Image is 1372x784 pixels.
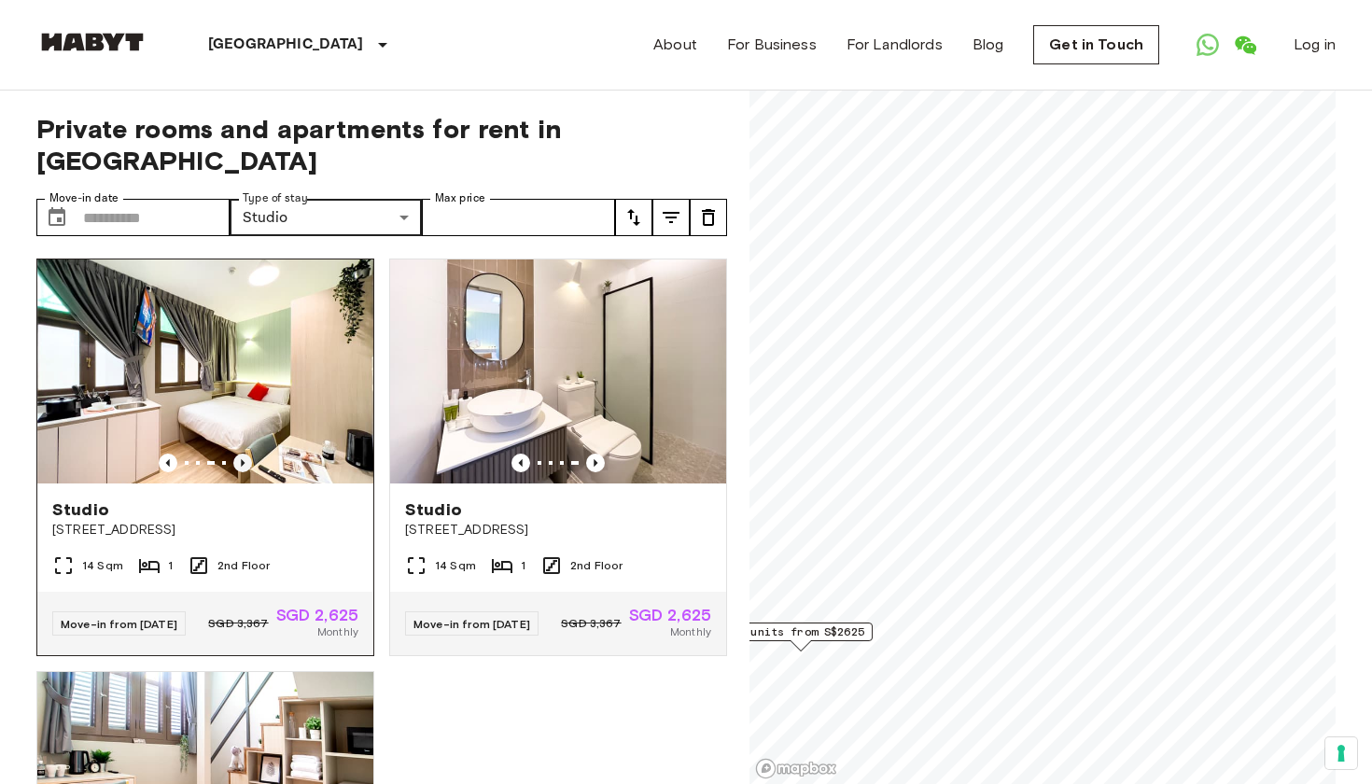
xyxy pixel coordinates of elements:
a: Open WhatsApp [1189,26,1226,63]
img: Habyt [36,33,148,51]
label: Max price [435,190,485,206]
button: tune [690,199,727,236]
img: Marketing picture of unit SG-01-111-006-001 [37,259,373,483]
label: Move-in date [49,190,119,206]
span: SGD 3,367 [208,615,268,632]
button: tune [652,199,690,236]
span: SGD 2,625 [276,607,358,623]
span: 3 units from S$2625 [737,623,864,640]
span: 14 Sqm [82,557,123,574]
button: tune [615,199,652,236]
button: Previous image [586,454,605,472]
span: Private rooms and apartments for rent in [GEOGRAPHIC_DATA] [36,113,727,176]
span: 1 [521,557,525,574]
button: Previous image [511,454,530,472]
span: 2nd Floor [570,557,623,574]
span: SGD 2,625 [629,607,711,623]
span: Studio [52,498,109,521]
div: Map marker [729,623,873,651]
span: SGD 3,367 [561,615,621,632]
span: 14 Sqm [435,557,476,574]
button: Previous image [233,454,252,472]
span: Monthly [317,623,358,640]
a: Previous imagePrevious imageStudio[STREET_ADDRESS]14 Sqm12nd FloorMove-in from [DATE]SGD 3,367SGD... [389,259,727,656]
button: Your consent preferences for tracking technologies [1325,737,1357,769]
span: Move-in from [DATE] [413,617,530,631]
a: Blog [973,34,1004,56]
span: Move-in from [DATE] [61,617,177,631]
a: Mapbox logo [755,758,837,779]
a: Get in Touch [1033,25,1159,64]
p: [GEOGRAPHIC_DATA] [208,34,364,56]
span: Studio [405,498,462,521]
a: Open WeChat [1226,26,1264,63]
span: 2nd Floor [217,557,270,574]
span: Monthly [670,623,711,640]
div: Studio [230,199,423,236]
a: For Landlords [847,34,943,56]
label: Type of stay [243,190,308,206]
span: [STREET_ADDRESS] [52,521,358,539]
a: Previous imagePrevious imageStudio[STREET_ADDRESS]14 Sqm12nd FloorMove-in from [DATE]SGD 3,367SGD... [36,259,374,656]
button: Choose date [38,199,76,236]
img: Marketing picture of unit SG-01-111-002-001 [390,259,726,483]
span: 1 [168,557,173,574]
span: [STREET_ADDRESS] [405,521,711,539]
a: Log in [1294,34,1336,56]
button: Previous image [159,454,177,472]
a: For Business [727,34,817,56]
a: About [653,34,697,56]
